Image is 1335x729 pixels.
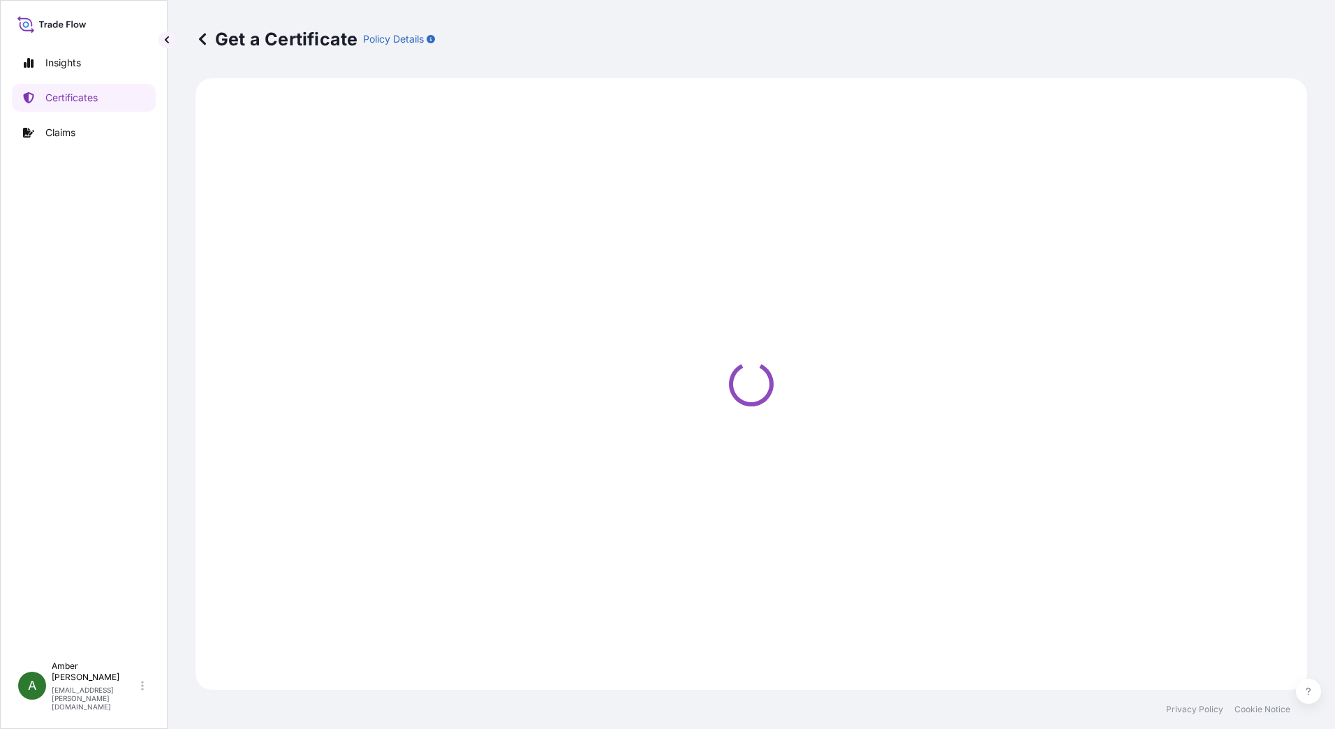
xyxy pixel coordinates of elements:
[45,56,81,70] p: Insights
[204,87,1299,682] div: Loading
[12,49,156,77] a: Insights
[52,661,138,683] p: Amber [PERSON_NAME]
[1166,704,1223,715] a: Privacy Policy
[28,679,36,693] span: A
[1234,704,1290,715] a: Cookie Notice
[196,28,357,50] p: Get a Certificate
[45,91,98,105] p: Certificates
[45,126,75,140] p: Claims
[52,686,138,711] p: [EMAIL_ADDRESS][PERSON_NAME][DOMAIN_NAME]
[12,119,156,147] a: Claims
[12,84,156,112] a: Certificates
[363,32,424,46] p: Policy Details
